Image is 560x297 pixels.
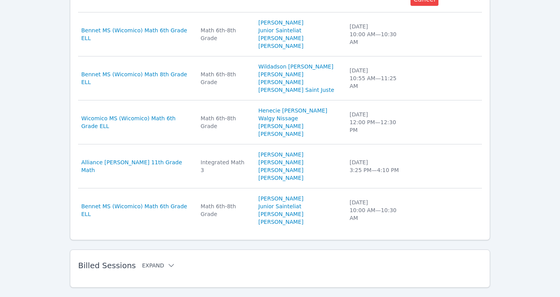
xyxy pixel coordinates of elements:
[78,261,136,270] span: Billed Sessions
[350,67,401,90] div: [DATE] 10:55 AM — 11:25 AM
[258,166,303,174] a: [PERSON_NAME]
[258,158,303,166] a: [PERSON_NAME]
[258,151,303,158] a: [PERSON_NAME]
[78,100,482,144] tr: Wicomico MS (Wicomico) Math 6th Grade ELLMath 6th-8th GradeHenecie [PERSON_NAME]Walgy Nissage[PER...
[258,26,301,34] a: Junior Sainteliat
[258,107,327,114] a: Henecie [PERSON_NAME]
[258,42,303,50] a: [PERSON_NAME]
[258,34,303,42] a: [PERSON_NAME]
[258,202,301,210] a: Junior Sainteliat
[81,202,191,218] a: Bennet MS (Wicomico) Math 6th Grade ELL
[350,23,401,46] div: [DATE] 10:00 AM — 10:30 AM
[350,158,401,174] div: [DATE] 3:25 PM — 4:10 PM
[81,26,191,42] a: Bennet MS (Wicomico) Math 6th Grade ELL
[78,188,482,232] tr: Bennet MS (Wicomico) Math 6th Grade ELLMath 6th-8th Grade[PERSON_NAME]Junior Sainteliat[PERSON_NA...
[258,63,333,70] a: Wildadson [PERSON_NAME]
[78,12,482,56] tr: Bennet MS (Wicomico) Math 6th Grade ELLMath 6th-8th Grade[PERSON_NAME]Junior Sainteliat[PERSON_NA...
[81,114,191,130] a: Wicomico MS (Wicomico) Math 6th Grade ELL
[201,26,249,42] div: Math 6th-8th Grade
[258,122,340,138] a: [PERSON_NAME] [PERSON_NAME]
[201,202,249,218] div: Math 6th-8th Grade
[258,86,334,94] a: [PERSON_NAME] Saint Juste
[258,218,303,226] a: [PERSON_NAME]
[201,158,249,174] div: Integrated Math 3
[201,114,249,130] div: Math 6th-8th Grade
[258,195,303,202] a: [PERSON_NAME]
[258,19,303,26] a: [PERSON_NAME]
[78,56,482,100] tr: Bennet MS (Wicomico) Math 8th Grade ELLMath 6th-8th GradeWildadson [PERSON_NAME][PERSON_NAME] [PE...
[142,262,175,269] button: Expand
[258,114,298,122] a: Walgy Nissage
[81,70,191,86] a: Bennet MS (Wicomico) Math 8th Grade ELL
[78,144,482,188] tr: Alliance [PERSON_NAME] 11th Grade MathIntegrated Math 3[PERSON_NAME][PERSON_NAME][PERSON_NAME][PE...
[258,174,303,182] a: [PERSON_NAME]
[350,111,401,134] div: [DATE] 12:00 PM — 12:30 PM
[350,199,401,222] div: [DATE] 10:00 AM — 10:30 AM
[81,158,191,174] a: Alliance [PERSON_NAME] 11th Grade Math
[201,70,249,86] div: Math 6th-8th Grade
[258,210,303,218] a: [PERSON_NAME]
[258,70,340,86] a: [PERSON_NAME] [PERSON_NAME]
